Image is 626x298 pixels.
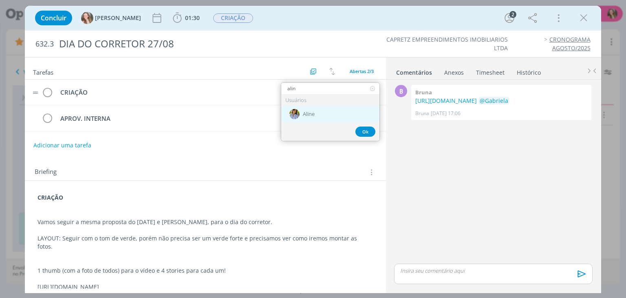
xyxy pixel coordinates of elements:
[213,13,253,23] button: CRIAÇÃO
[33,138,92,153] button: Adicionar uma tarefa
[281,83,379,94] input: Buscar usuários
[476,65,505,77] a: Timesheet
[431,110,461,117] span: [DATE] 17:06
[415,89,432,96] b: Bruna
[516,65,541,77] a: Histórico
[37,267,373,275] p: 1 thumb (com a foto de todos) para o vídeo e 4 stories para cada um!
[355,127,375,137] button: Ok
[549,36,591,51] a: CRONOGRAMA AGOSTO/2025
[37,193,63,201] strong: CRIAÇÃO
[281,82,380,141] ul: P
[37,234,373,251] p: LAYOUT: Seguir com o tom de verde, porém não precisa ser um verde forte e precisamos ver como ire...
[81,12,93,24] img: G
[509,11,516,18] div: 2
[329,68,335,75] img: arrow-down-up.svg
[444,69,464,77] div: Anexos
[33,91,38,94] img: drag-icon.svg
[35,11,72,25] button: Concluir
[303,111,315,118] span: Aline
[386,36,508,51] a: CAPRETZ EMPREENDIMENTOS IMOBILIARIOS LTDA
[37,218,373,226] p: Vamos seguir a mesma proposta do [DATE] e [PERSON_NAME], para o dia do corretor.
[25,6,601,293] div: dialog
[395,85,407,97] div: B
[503,11,516,24] button: 2
[213,13,253,23] span: CRIAÇÃO
[480,97,508,105] span: @Gabriela
[57,87,288,98] div: CRIAÇÃO
[185,14,200,22] span: 01:30
[57,113,297,124] div: APROV. INTERNA
[41,15,66,21] span: Concluir
[171,11,202,24] button: 01:30
[281,95,379,106] div: Usuários
[37,283,373,291] p: [URL][DOMAIN_NAME]
[81,12,141,24] button: G[PERSON_NAME]
[35,40,54,49] span: 632.3
[35,167,57,178] span: Briefing
[350,68,374,74] span: Abertas 2/3
[289,109,300,119] img: A
[33,67,53,76] span: Tarefas
[396,65,432,77] a: Comentários
[415,97,477,105] a: [URL][DOMAIN_NAME]
[55,34,356,54] div: DIA DO CORRETOR 27/08
[95,15,141,21] span: [PERSON_NAME]
[415,110,429,117] p: Bruna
